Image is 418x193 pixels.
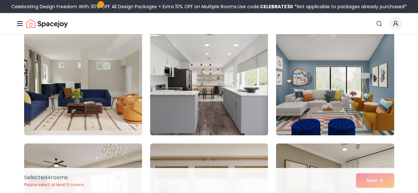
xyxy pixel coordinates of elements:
b: CELEBRATE30 [260,3,293,10]
span: Use code: [238,3,293,10]
img: Room room-17 [150,30,268,136]
div: Celebrating Design Freedom With 30% OFF All Design Packages + Extra 10% OFF on Multiple Rooms. [11,3,407,10]
p: Selected 4 room s [24,174,84,181]
img: Room room-18 [276,30,394,136]
a: Spacejoy [26,17,68,30]
p: Please select at least 5 rooms [24,182,84,187]
img: Room room-16 [24,30,142,136]
nav: Global [16,13,402,34]
img: Spacejoy Logo [26,17,68,30]
span: *Not applicable to packages already purchased* [293,3,407,10]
